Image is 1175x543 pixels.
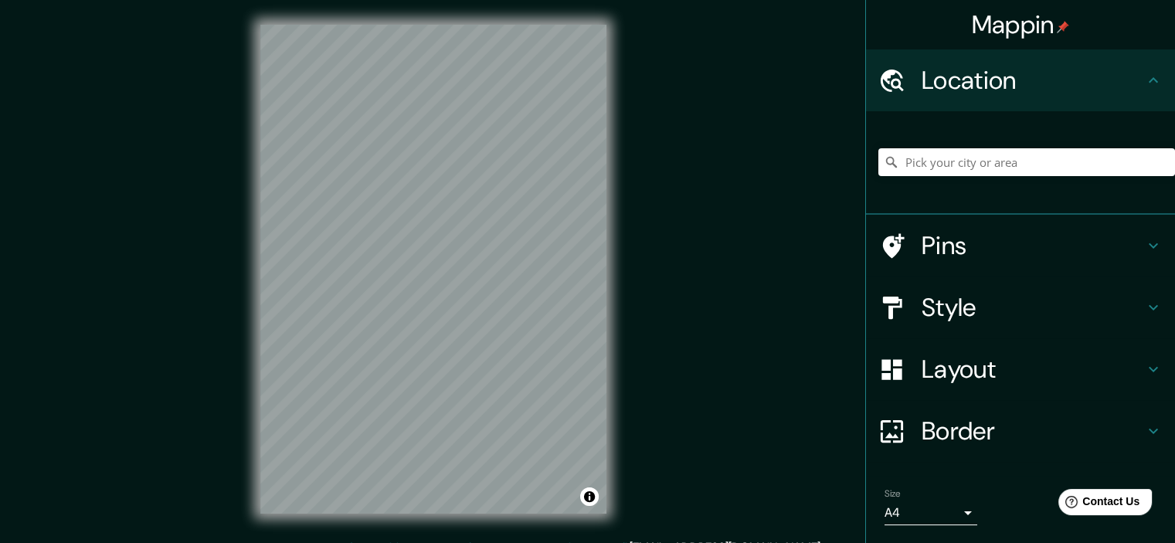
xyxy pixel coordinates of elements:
h4: Location [922,65,1144,96]
h4: Border [922,416,1144,446]
div: Border [866,400,1175,462]
h4: Mappin [972,9,1070,40]
iframe: Help widget launcher [1037,483,1158,526]
img: pin-icon.png [1057,21,1069,33]
div: Pins [866,215,1175,277]
h4: Layout [922,354,1144,385]
canvas: Map [260,25,606,514]
div: Style [866,277,1175,338]
div: Layout [866,338,1175,400]
button: Toggle attribution [580,487,599,506]
div: A4 [885,501,977,525]
div: Location [866,49,1175,111]
h4: Style [922,292,1144,323]
h4: Pins [922,230,1144,261]
input: Pick your city or area [878,148,1175,176]
label: Size [885,487,901,501]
